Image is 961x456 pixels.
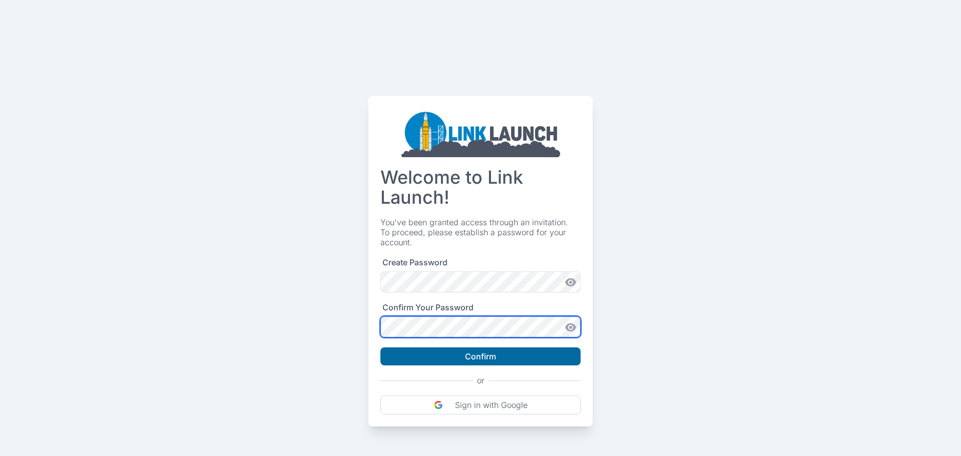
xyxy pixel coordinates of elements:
p: or [477,375,485,385]
img: DIz4rYaBO0VM93JpwbwaJtqNfEsbwZFgEL50VtgcJLBV6wK9aKtfd+cEkvuBfcC37k9h8VGR+csPdltgAAAABJRU5ErkJggg== [434,400,443,409]
p: You've been granted access through an invitation. To proceed, please establish a password for you... [380,217,581,247]
img: linklaunch_big.2e5cdd30.png [400,108,561,157]
button: Confirm [380,347,581,365]
button: Sign in with Google [380,395,581,414]
h1: Welcome to Link Launch! [380,167,581,207]
label: Create Password [382,257,447,267]
label: Confirm Your Password [382,302,473,312]
p: Sign in with Google [455,400,528,410]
